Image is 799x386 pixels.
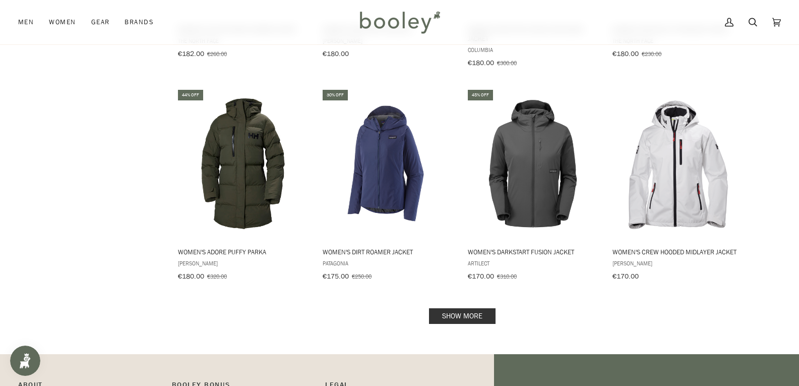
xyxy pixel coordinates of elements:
[611,88,745,284] a: Women's Crew Hooded Midlayer Jacket
[497,59,517,67] span: €300.00
[323,90,348,100] div: 30% off
[176,88,310,284] a: Women's Adore Puffy Parka
[125,17,154,27] span: Brands
[429,308,496,324] a: Show more
[642,49,661,58] span: €230.00
[178,247,309,256] span: Women's Adore Puffy Parka
[466,97,600,231] img: Artilect Women's Darkstart Fusion Jacket Ash / Black - Booley Galway
[10,346,40,376] iframe: Button to open loyalty program pop-up
[321,97,455,231] img: Patagonia Women's Dirt Roamer Jacket Sound Blue - Booley Galway
[178,49,204,59] span: €182.00
[497,272,517,281] span: €310.00
[468,90,493,100] div: 45% off
[468,58,494,68] span: €180.00
[91,17,110,27] span: Gear
[178,90,203,100] div: 44% off
[323,247,453,256] span: Women's Dirt Roamer Jacket
[49,17,76,27] span: Women
[321,88,455,284] a: Women's Dirt Roamer Jacket
[178,259,309,267] span: [PERSON_NAME]
[207,49,227,58] span: €260.00
[466,88,600,284] a: Women's Darkstart Fusion Jacket
[323,259,453,267] span: Patagonia
[352,272,372,281] span: €250.00
[612,259,743,267] span: [PERSON_NAME]
[468,259,598,267] span: Artilect
[612,271,639,281] span: €170.00
[323,271,349,281] span: €175.00
[355,8,444,37] img: Booley
[468,247,598,256] span: Women's Darkstart Fusion Jacket
[178,271,204,281] span: €180.00
[468,45,598,54] span: Columbia
[323,49,349,59] span: €180.00
[18,17,34,27] span: Men
[468,271,494,281] span: €170.00
[178,311,747,321] div: Pagination
[612,247,743,256] span: Women's Crew Hooded Midlayer Jacket
[207,272,227,281] span: €320.00
[612,49,639,59] span: €180.00
[611,97,745,231] img: Helly Hansen Women's Crew Hooded Midlayer Jacket White - Booley Galway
